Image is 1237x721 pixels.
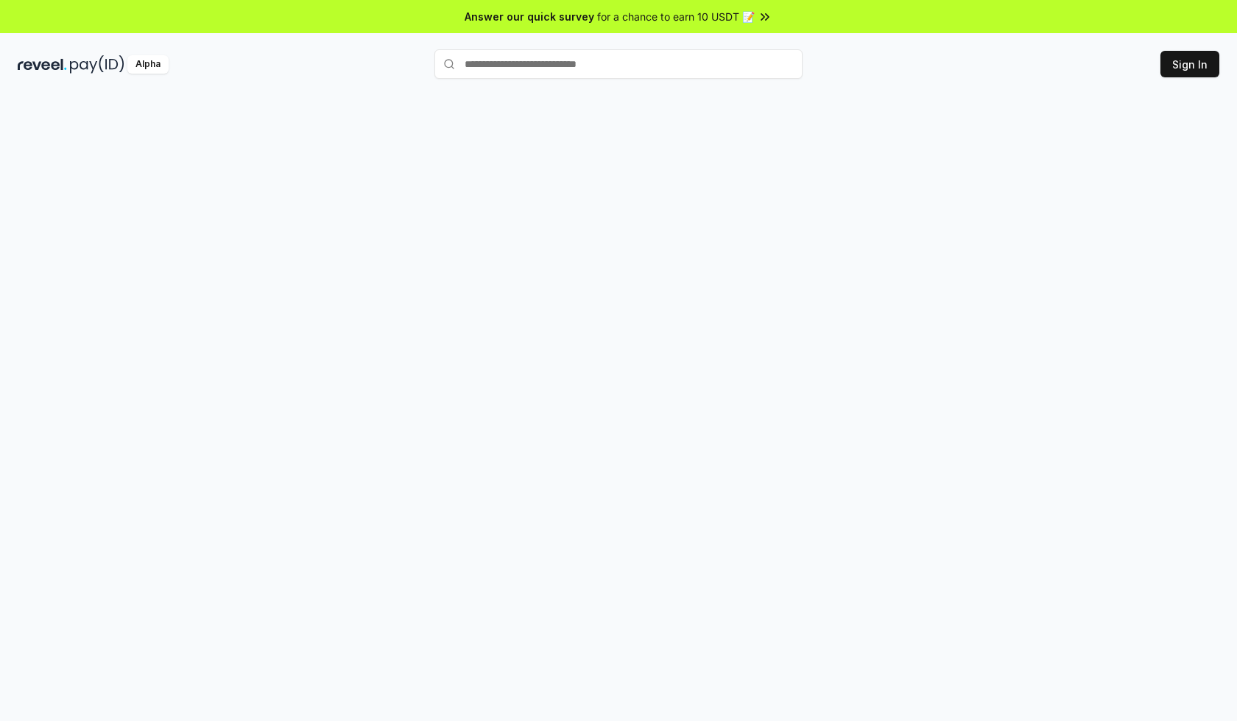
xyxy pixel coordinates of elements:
[465,9,594,24] span: Answer our quick survey
[18,55,67,74] img: reveel_dark
[1160,51,1219,77] button: Sign In
[597,9,755,24] span: for a chance to earn 10 USDT 📝
[70,55,124,74] img: pay_id
[127,55,169,74] div: Alpha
